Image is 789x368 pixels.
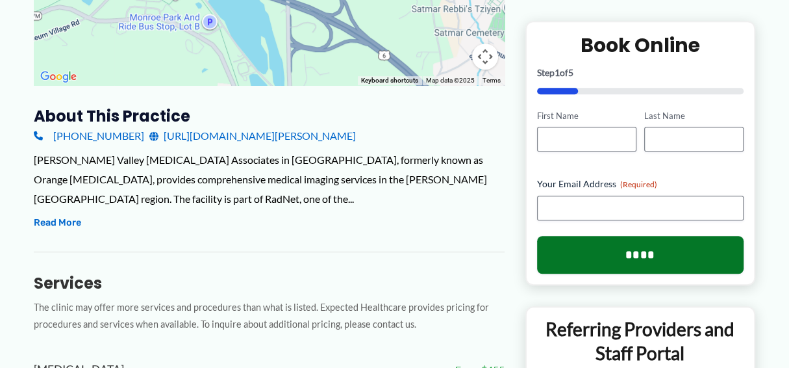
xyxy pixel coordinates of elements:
a: Open this area in Google Maps (opens a new window) [37,68,80,85]
label: First Name [537,110,636,122]
div: [PERSON_NAME] Valley [MEDICAL_DATA] Associates in [GEOGRAPHIC_DATA], formerly known as Orange [ME... [34,150,505,208]
label: Last Name [644,110,744,122]
button: Read More [34,215,81,231]
a: [URL][DOMAIN_NAME][PERSON_NAME] [149,126,356,146]
p: The clinic may offer more services and procedures than what is listed. Expected Healthcare provid... [34,299,505,334]
label: Your Email Address [537,178,744,191]
button: Map camera controls [472,44,498,70]
h3: Services [34,273,505,293]
h3: About this practice [34,106,505,126]
a: Terms (opens in new tab) [482,77,501,84]
span: 5 [568,67,573,78]
img: Google [37,68,80,85]
button: Keyboard shortcuts [361,76,418,85]
span: Map data ©2025 [426,77,475,84]
p: Referring Providers and Staff Portal [536,318,744,365]
span: (Required) [620,180,657,190]
a: [PHONE_NUMBER] [34,126,144,146]
p: Step of [537,68,744,77]
span: 1 [555,67,560,78]
h2: Book Online [537,33,744,58]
